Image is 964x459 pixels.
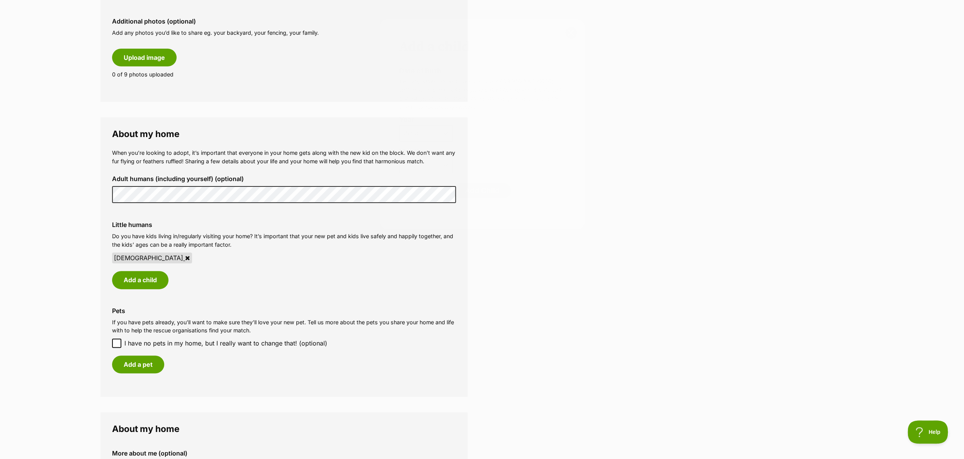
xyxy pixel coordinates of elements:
label: Date of Birth [399,67,441,75]
label: Year [399,116,561,124]
button: Add Child [453,183,512,198]
label: Month [399,147,565,156]
h2: Add a child [399,39,565,56]
button: close [565,27,577,39]
p: We only share the kids’ ages (e.g. [DEMOGRAPHIC_DATA]) with rescue organisations you contact to e... [399,77,565,112]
